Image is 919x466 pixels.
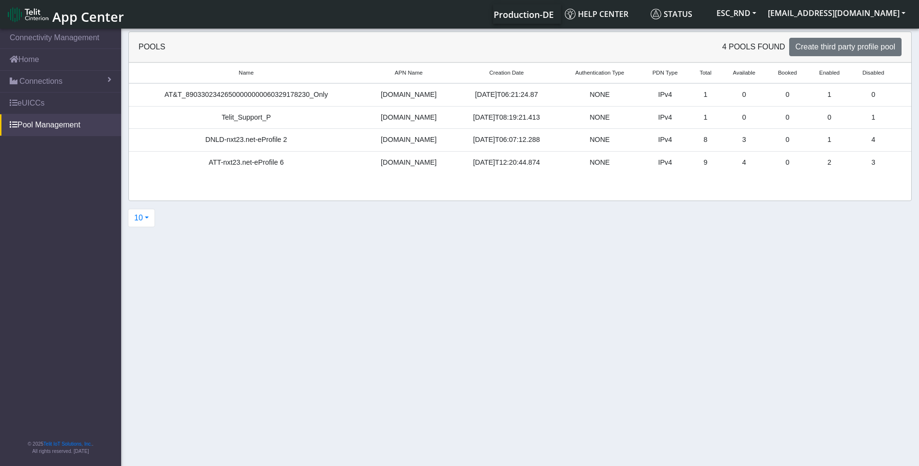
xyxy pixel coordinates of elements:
td: 0 [808,106,851,129]
div: NONE [565,90,634,100]
div: [DOMAIN_NAME] [369,157,448,168]
td: 0 [767,106,808,129]
td: 4 [851,129,896,152]
td: 0 [721,83,767,106]
div: IPv4 [646,157,684,168]
span: Disabled [862,69,884,77]
td: 1 [808,83,851,106]
td: 0 [851,83,896,106]
td: 0 [767,129,808,152]
span: Help center [565,9,628,19]
a: Your current platform instance [493,4,553,24]
button: Create third party profile pool [789,38,902,56]
span: Creation Date [489,69,524,77]
td: 8 [690,129,721,152]
a: Status [647,4,711,24]
div: Telit_Support_P [135,112,358,123]
div: NONE [565,112,634,123]
span: Enabled [819,69,840,77]
div: NONE [565,157,634,168]
div: [DATE]T06:07:12.288 [460,135,553,145]
img: status.svg [651,9,661,19]
img: logo-telit-cinterion-gw-new.png [8,7,48,22]
span: Booked [778,69,797,77]
span: PDN Type [653,69,678,77]
div: [DOMAIN_NAME] [369,135,448,145]
span: Available [733,69,756,77]
td: 1 [690,106,721,129]
div: [DATE]T06:21:24.87 [460,90,553,100]
span: Production-DE [494,9,554,20]
td: 9 [690,152,721,174]
span: 4 pools found [722,41,785,53]
span: Create third party profile pool [795,43,895,51]
td: 4 [721,152,767,174]
td: 2 [808,152,851,174]
td: 1 [808,129,851,152]
a: App Center [8,4,123,25]
div: IPv4 [646,135,684,145]
div: [DOMAIN_NAME] [369,90,448,100]
a: Help center [561,4,647,24]
td: 0 [721,106,767,129]
td: 0 [767,83,808,106]
td: 3 [721,129,767,152]
a: Telit IoT Solutions, Inc. [44,441,92,447]
button: ESC_RND [711,4,762,22]
div: DNLD-nxt23.net-eProfile 2 [135,135,358,145]
div: ATT-nxt23.net-eProfile 6 [135,157,358,168]
button: 10 [128,209,155,227]
button: [EMAIL_ADDRESS][DOMAIN_NAME] [762,4,911,22]
div: AT&T_89033023426500000000060329178230_Only [135,90,358,100]
img: knowledge.svg [565,9,576,19]
td: 1 [851,106,896,129]
div: [DATE]T08:19:21.413 [460,112,553,123]
div: IPv4 [646,90,684,100]
div: [DOMAIN_NAME] [369,112,448,123]
td: 1 [690,83,721,106]
div: NONE [565,135,634,145]
td: 0 [767,152,808,174]
div: Pools [131,41,520,53]
span: APN Name [395,69,423,77]
div: [DATE]T12:20:44.874 [460,157,553,168]
span: Connections [19,76,62,87]
span: Status [651,9,692,19]
td: 3 [851,152,896,174]
span: App Center [52,8,124,26]
span: Total [700,69,711,77]
span: Name [239,69,254,77]
span: Authentication Type [575,69,624,77]
div: IPv4 [646,112,684,123]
